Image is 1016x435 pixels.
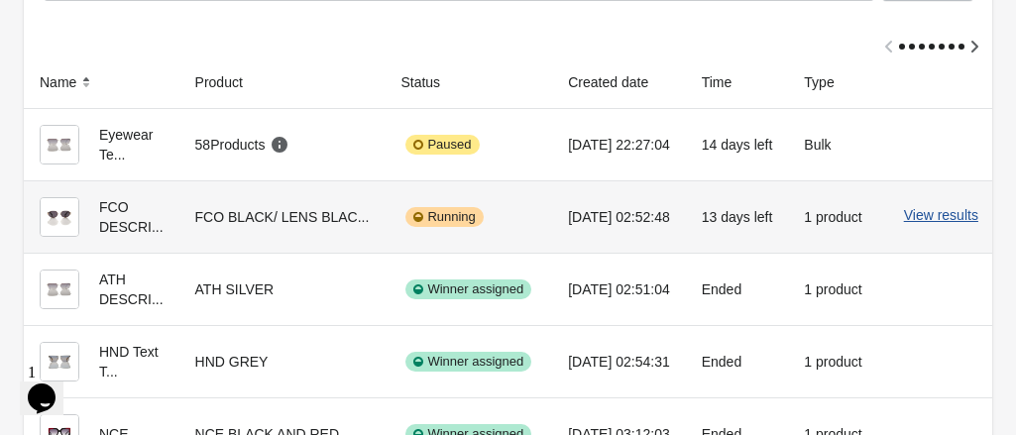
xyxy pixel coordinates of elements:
div: FCO DESCRI... [40,197,164,237]
div: ATH DESCRI... [40,270,164,309]
div: 14 days left [702,125,773,164]
button: Type [796,64,861,100]
div: Ended [702,342,773,381]
div: ATH SILVER [195,270,370,309]
button: View results [904,207,978,223]
div: Running [405,207,483,227]
button: Name [32,64,104,100]
button: Created date [560,64,676,100]
div: HND GREY [195,342,370,381]
div: 13 days left [702,197,773,237]
div: 1 product [804,197,861,237]
div: Paused [405,135,479,155]
div: FCO BLACK/ LENS BLAC... [195,197,370,237]
div: 1 product [804,270,861,309]
div: [DATE] 02:52:48 [568,197,669,237]
div: 58 Products [195,135,290,155]
div: Winner assigned [405,352,531,372]
div: [DATE] 22:27:04 [568,125,669,164]
div: Ended [702,270,773,309]
div: Bulk [804,125,861,164]
div: Eyewear Te... [40,125,164,164]
div: HND Text T... [40,342,164,381]
div: [DATE] 02:54:31 [568,342,669,381]
button: Time [694,64,760,100]
div: Winner assigned [405,279,531,299]
button: Status [393,64,468,100]
div: 1 product [804,342,861,381]
button: Product [187,64,271,100]
div: [DATE] 02:51:04 [568,270,669,309]
iframe: chat widget [20,356,83,415]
